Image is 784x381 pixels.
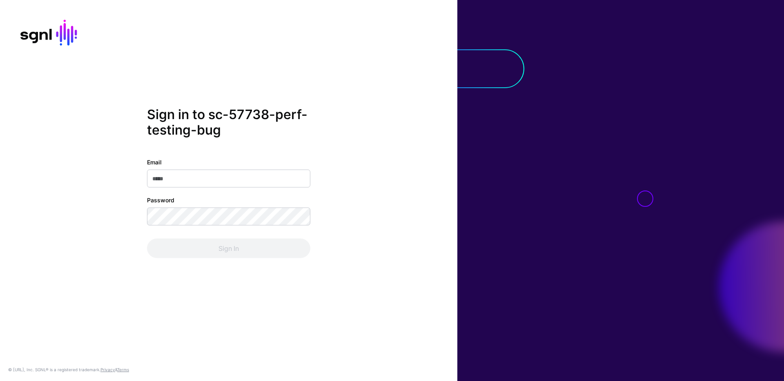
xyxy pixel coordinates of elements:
[100,367,115,372] a: Privacy
[147,195,174,204] label: Password
[8,366,129,373] div: © [URL], Inc. SGNL® is a registered trademark. &
[117,367,129,372] a: Terms
[147,157,162,166] label: Email
[147,107,310,138] h2: Sign in to sc-57738-perf-testing-bug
